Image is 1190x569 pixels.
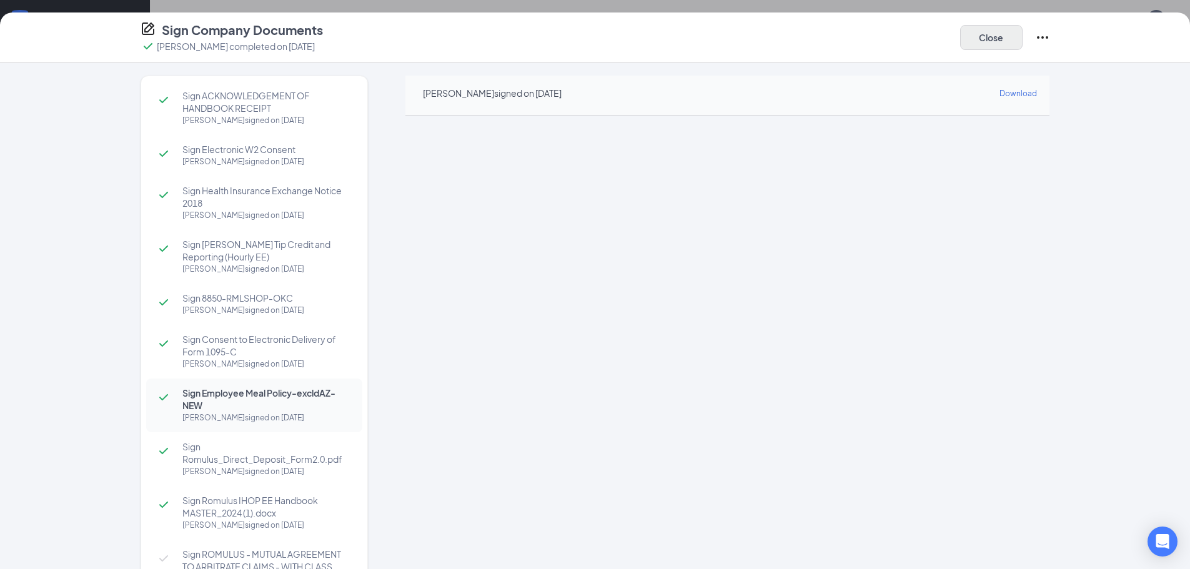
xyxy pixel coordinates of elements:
div: [PERSON_NAME] signed on [DATE] [182,263,350,275]
svg: Checkmark [156,390,171,405]
span: Sign ACKNOWLEDGEMENT OF HANDBOOK RECEIPT [182,89,350,114]
svg: CompanyDocumentIcon [141,21,156,36]
span: Sign Consent to Electronic Delivery of Form 1095-C [182,333,350,358]
div: [PERSON_NAME] signed on [DATE] [182,114,350,127]
span: Sign Electronic W2 Consent [182,143,350,156]
p: [PERSON_NAME] completed on [DATE] [157,40,315,52]
span: Sign Employee Meal Policy-excldAZ-NEW [182,387,350,412]
span: Sign 8850-RMLSHOP-OKC [182,292,350,304]
span: Sign Health Insurance Exchange Notice 2018 [182,184,350,209]
svg: Checkmark [156,146,171,161]
svg: Checkmark [156,497,171,512]
h4: Sign Company Documents [162,21,323,39]
span: Sign [PERSON_NAME] Tip Credit and Reporting (Hourly EE) [182,238,350,263]
div: [PERSON_NAME] signed on [DATE] [182,358,350,370]
div: [PERSON_NAME] signed on [DATE] [182,156,350,168]
svg: Checkmark [156,241,171,256]
svg: Checkmark [156,443,171,458]
div: [PERSON_NAME] signed on [DATE] [423,87,562,99]
a: Download [999,86,1037,100]
svg: Checkmark [156,295,171,310]
button: Close [960,25,1023,50]
div: [PERSON_NAME] signed on [DATE] [182,465,350,478]
div: [PERSON_NAME] signed on [DATE] [182,304,350,317]
span: Sign Romulus_Direct_Deposit_Form2.0.pdf [182,440,350,465]
svg: Checkmark [156,551,171,566]
svg: Checkmark [156,92,171,107]
iframe: Sign Employee Meal Policy-excldAZ-NEW [405,116,1049,550]
svg: Checkmark [156,187,171,202]
div: Open Intercom Messenger [1148,527,1178,557]
svg: Checkmark [156,336,171,351]
svg: Checkmark [141,39,156,54]
div: [PERSON_NAME] signed on [DATE] [182,519,350,532]
span: Sign Romulus IHOP EE Handbook MASTER_2024 (1).docx [182,494,350,519]
div: [PERSON_NAME] signed on [DATE] [182,412,350,424]
span: Download [999,89,1037,98]
svg: Ellipses [1035,30,1050,45]
div: [PERSON_NAME] signed on [DATE] [182,209,350,222]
